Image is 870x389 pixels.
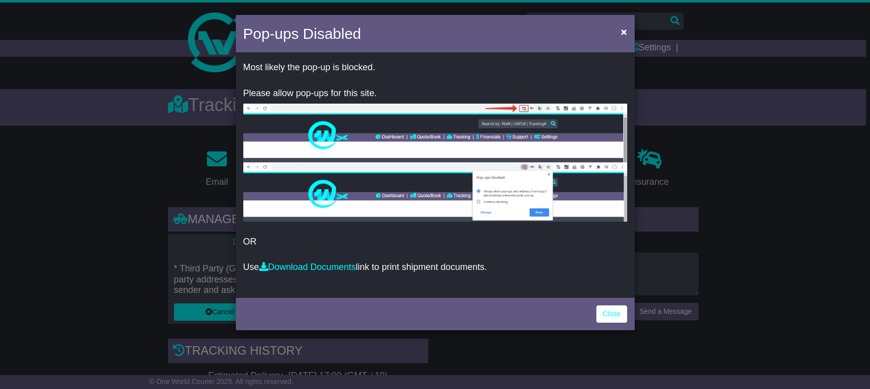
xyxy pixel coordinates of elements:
[236,55,635,295] div: OR
[616,21,632,42] button: Close
[243,162,627,222] img: allow-popup-2.png
[243,22,361,45] h4: Pop-ups Disabled
[243,262,627,273] p: Use link to print shipment documents.
[243,104,627,162] img: allow-popup-1.png
[259,262,356,272] a: Download Documents
[243,62,627,73] p: Most likely the pop-up is blocked.
[596,305,627,323] a: Close
[243,88,627,99] p: Please allow pop-ups for this site.
[621,26,627,37] span: ×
